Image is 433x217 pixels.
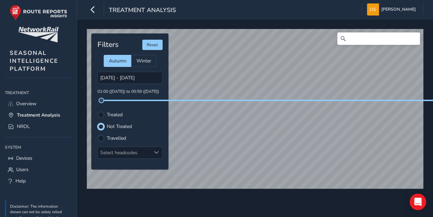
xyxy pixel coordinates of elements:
[367,3,379,16] img: diamond-layout
[109,58,126,64] span: Autumn
[109,6,176,16] span: Treatment Analysis
[104,55,131,67] div: Autumn
[16,166,29,173] span: Users
[5,121,72,132] a: NROL
[97,89,163,95] p: 01:00 ([DATE]) to 00:59 ([DATE])
[97,40,118,49] h4: Filters
[17,123,30,130] span: NROL
[16,100,37,107] span: Overview
[10,49,58,73] span: SEASONAL INTELLIGENCE PLATFORM
[5,98,72,109] a: Overview
[410,194,426,210] div: Open Intercom Messenger
[87,29,423,194] canvas: Map
[107,136,126,141] label: Travelled
[337,32,420,45] input: Search
[381,3,416,16] span: [PERSON_NAME]
[10,5,67,20] img: rr logo
[5,142,72,152] div: System
[5,152,72,164] a: Devices
[107,112,123,117] label: Treated
[131,55,156,67] div: Winter
[5,175,72,187] a: Help
[367,3,418,16] button: [PERSON_NAME]
[16,178,26,184] span: Help
[16,155,32,161] span: Devices
[18,27,59,42] img: customer logo
[5,109,72,121] a: Treatment Analysis
[136,58,151,64] span: Winter
[5,164,72,175] a: Users
[107,124,132,129] label: Not Treated
[142,40,163,50] button: Reset
[5,88,72,98] div: Treatment
[17,112,60,118] span: Treatment Analysis
[98,147,151,158] div: Select headcodes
